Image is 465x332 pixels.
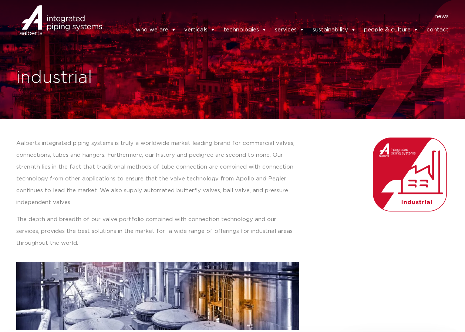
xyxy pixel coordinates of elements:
a: verticals [184,23,215,37]
img: Aalberts_IPS_icon_industrial_rgb [373,138,447,211]
a: news [435,11,449,23]
h1: industrial [16,66,229,90]
a: services [275,23,304,37]
a: sustainability [313,23,356,37]
a: contact [427,23,449,37]
a: people & culture [364,23,418,37]
nav: Menu [113,11,449,23]
a: technologies [223,23,267,37]
p: The depth and breadth of our valve portfolio combined with connection technology and our services... [16,214,299,249]
p: Aalberts integrated piping systems is truly a worldwide market leading brand for commercial valve... [16,138,299,209]
a: who we are [136,23,176,37]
